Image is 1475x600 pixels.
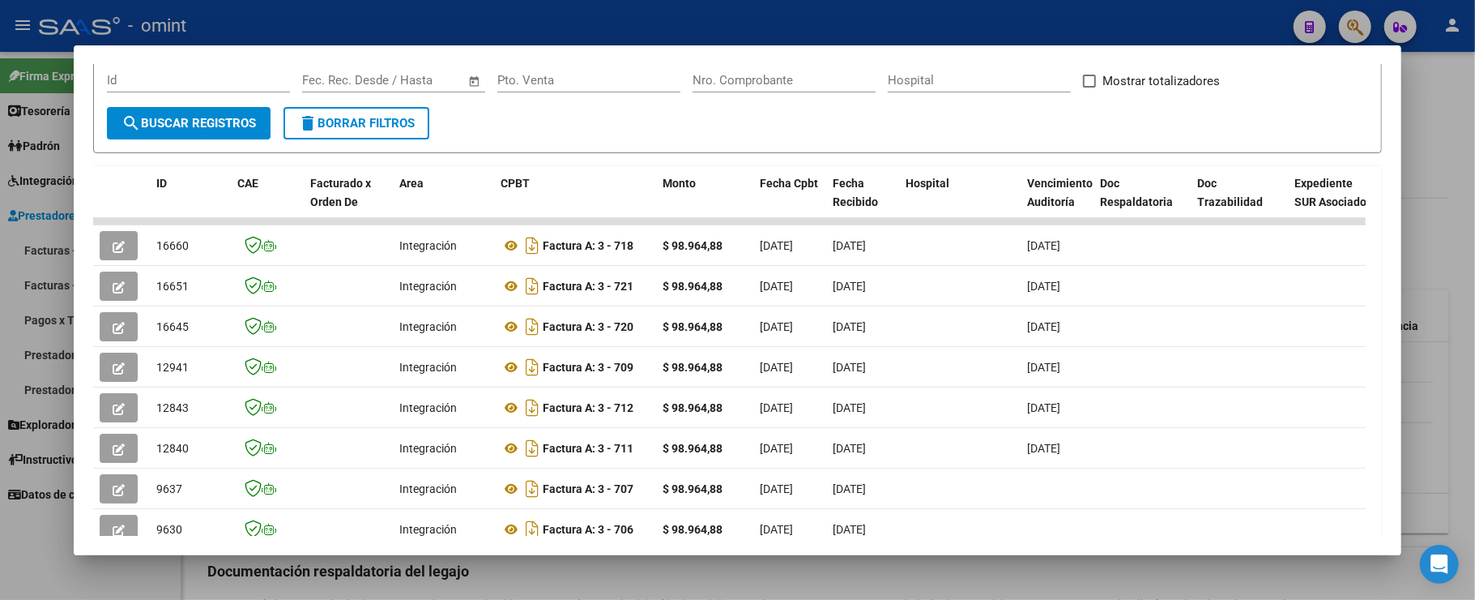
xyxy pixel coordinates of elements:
span: CAE [237,177,258,190]
button: Borrar Filtros [283,107,429,139]
strong: $ 98.964,88 [663,482,723,495]
span: [DATE] [1027,442,1060,455]
i: Descargar documento [522,435,543,461]
span: Integración [399,442,457,455]
button: Open calendar [466,72,484,91]
datatable-header-cell: Fecha Recibido [826,166,899,238]
span: [DATE] [833,442,866,455]
strong: Factura A: 3 - 706 [543,523,633,536]
strong: Factura A: 3 - 712 [543,401,633,414]
span: [DATE] [1027,320,1060,333]
strong: Factura A: 3 - 718 [543,239,633,252]
strong: $ 98.964,88 [663,320,723,333]
span: [DATE] [1027,239,1060,252]
span: [DATE] [1027,280,1060,293]
span: CPBT [501,177,530,190]
span: Integración [399,239,457,252]
span: Fecha Recibido [833,177,878,208]
input: Start date [302,73,355,88]
strong: Factura A: 3 - 720 [543,320,633,333]
span: Integración [399,401,457,414]
mat-icon: search [121,114,141,133]
strong: $ 98.964,88 [663,280,723,293]
strong: $ 98.964,88 [663,361,723,374]
span: [DATE] [760,401,793,414]
strong: Factura A: 3 - 721 [543,280,633,293]
datatable-header-cell: CPBT [494,166,656,238]
span: [DATE] [760,442,793,455]
span: [DATE] [760,280,793,293]
input: End date [369,73,448,88]
span: [DATE] [760,320,793,333]
i: Descargar documento [522,516,543,542]
span: Hospital [906,177,949,190]
i: Descargar documento [522,476,543,502]
button: Buscar Registros [107,107,271,139]
span: Expediente SUR Asociado [1294,177,1366,208]
span: Doc Respaldatoria [1100,177,1173,208]
span: 12843 [156,401,189,414]
span: [DATE] [833,401,866,414]
span: 12840 [156,442,189,455]
span: [DATE] [760,482,793,495]
span: Facturado x Orden De [310,177,371,208]
span: [DATE] [760,523,793,536]
span: Integración [399,523,457,536]
span: 16660 [156,239,189,252]
span: 16651 [156,280,189,293]
strong: $ 98.964,88 [663,442,723,455]
datatable-header-cell: Facturado x Orden De [304,166,393,238]
datatable-header-cell: ID [150,166,231,238]
datatable-header-cell: Fecha Cpbt [753,166,826,238]
datatable-header-cell: Doc Respaldatoria [1093,166,1191,238]
span: [DATE] [833,280,866,293]
datatable-header-cell: Hospital [899,166,1021,238]
strong: Factura A: 3 - 709 [543,361,633,374]
strong: Factura A: 3 - 707 [543,482,633,495]
i: Descargar documento [522,314,543,340]
datatable-header-cell: Doc Trazabilidad [1191,166,1288,238]
span: Doc Trazabilidad [1197,177,1263,208]
span: Monto [663,177,696,190]
datatable-header-cell: Area [393,166,494,238]
span: [DATE] [760,361,793,374]
i: Descargar documento [522,395,543,421]
span: [DATE] [1027,401,1060,414]
div: Open Intercom Messenger [1420,545,1459,584]
span: [DATE] [833,320,866,333]
span: Borrar Filtros [298,116,415,131]
span: ID [156,177,167,190]
span: [DATE] [760,239,793,252]
datatable-header-cell: Vencimiento Auditoría [1021,166,1093,238]
span: [DATE] [833,523,866,536]
datatable-header-cell: Expediente SUR Asociado [1288,166,1377,238]
span: Area [399,177,424,190]
span: [DATE] [833,239,866,252]
span: 16645 [156,320,189,333]
datatable-header-cell: Monto [656,166,753,238]
i: Descargar documento [522,354,543,380]
strong: Factura A: 3 - 711 [543,442,633,455]
strong: $ 98.964,88 [663,523,723,536]
i: Descargar documento [522,233,543,259]
span: Vencimiento Auditoría [1027,177,1093,208]
span: Integración [399,482,457,495]
span: [DATE] [833,482,866,495]
span: [DATE] [833,361,866,374]
span: 12941 [156,361,189,374]
span: Integración [399,320,457,333]
span: 9637 [156,482,182,495]
span: 9630 [156,523,182,536]
span: Fecha Cpbt [760,177,818,190]
strong: $ 98.964,88 [663,401,723,414]
span: Mostrar totalizadores [1102,71,1220,91]
span: [DATE] [1027,361,1060,374]
span: Integración [399,361,457,374]
i: Descargar documento [522,273,543,299]
span: Buscar Registros [121,116,256,131]
strong: $ 98.964,88 [663,239,723,252]
mat-icon: delete [298,114,318,133]
span: Integración [399,280,457,293]
datatable-header-cell: CAE [231,166,304,238]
